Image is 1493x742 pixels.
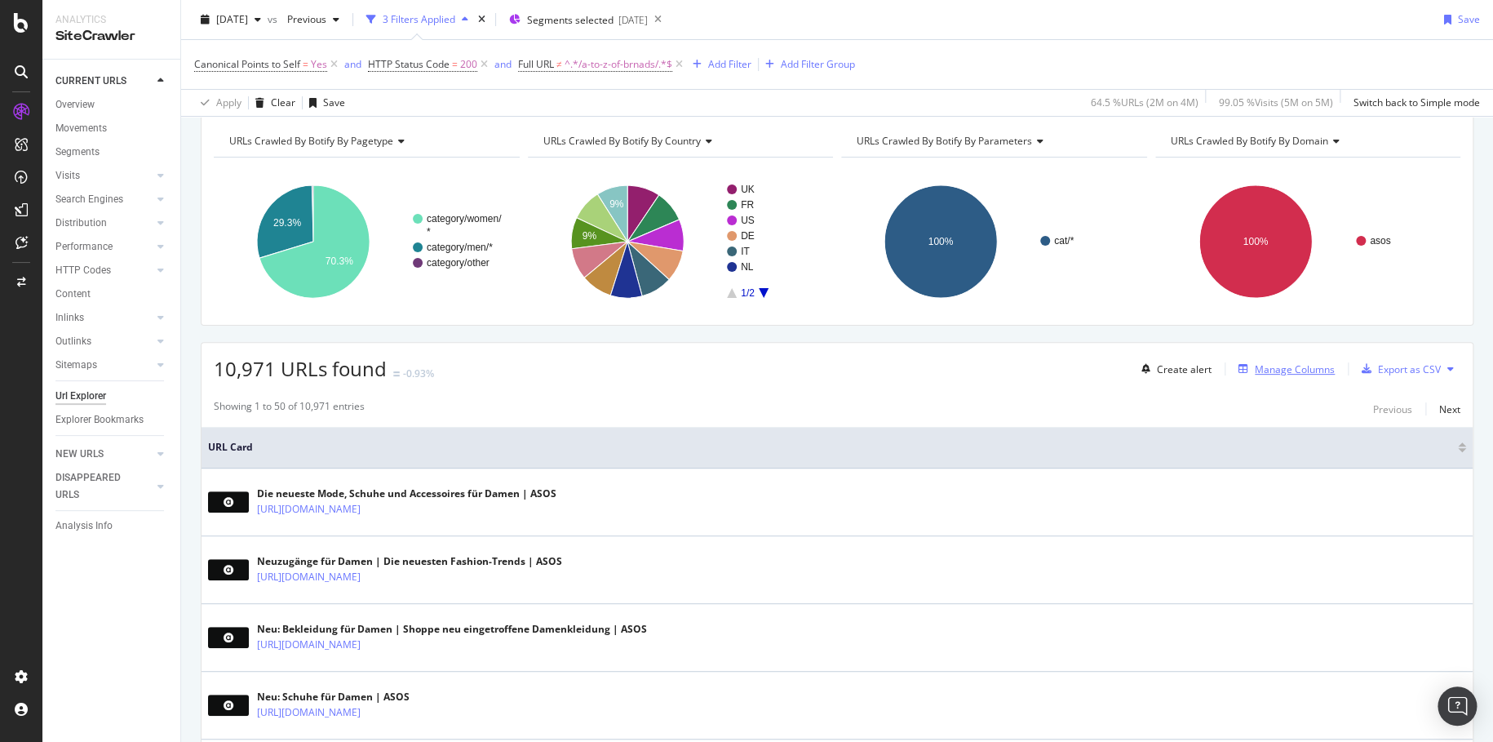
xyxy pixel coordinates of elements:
div: Neu: Bekleidung für Damen | Shoppe neu eingetroffene Damenkleidung | ASOS [257,622,647,637]
div: NEW URLS [55,446,104,463]
a: Inlinks [55,309,153,327]
button: and [494,56,512,72]
text: category/men/* [427,242,493,253]
span: Canonical Points to Self [194,57,300,71]
div: DISAPPEARED URLS [55,469,138,504]
text: asos [1370,235,1390,247]
div: Performance [55,238,113,255]
button: Next [1439,399,1460,419]
a: Explorer Bookmarks [55,411,169,429]
div: Switch back to Simple mode [1353,96,1480,109]
div: Save [1458,12,1480,26]
div: 64.5 % URLs ( 2M on 4M ) [1091,96,1198,109]
a: [URL][DOMAIN_NAME] [257,704,361,721]
button: Segments selected[DATE] [503,7,648,33]
a: Segments [55,144,169,161]
div: times [475,11,489,28]
text: US [741,215,755,226]
div: Overview [55,96,95,113]
button: Manage Columns [1232,359,1335,379]
a: HTTP Codes [55,262,153,279]
span: Full URL [518,57,554,71]
svg: A chart. [1155,171,1460,313]
text: NL [741,261,754,273]
text: 100% [1243,236,1268,247]
div: Previous [1373,402,1412,416]
div: Manage Columns [1255,362,1335,376]
a: Distribution [55,215,153,232]
span: ^.*/a-to-z-of-brnads/.*$ [565,53,672,76]
text: UK [741,184,755,195]
div: Content [55,286,91,303]
text: 9% [609,198,624,210]
span: URLs Crawled By Botify By country [543,134,701,148]
div: Neuzugänge für Damen | Die neuesten Fashion-Trends | ASOS [257,554,562,569]
div: Inlinks [55,309,84,327]
button: Add Filter [686,55,751,74]
a: Url Explorer [55,388,169,405]
div: HTTP Codes [55,262,111,279]
span: 10,971 URLs found [214,355,387,382]
h4: URLs Crawled By Botify By domain [1167,128,1446,154]
button: Previous [281,7,346,33]
span: = [303,57,308,71]
div: 3 Filters Applied [383,12,455,26]
div: Segments [55,144,100,161]
button: and [344,56,361,72]
button: Save [1438,7,1480,33]
span: HTTP Status Code [368,57,450,71]
div: Open Intercom Messenger [1438,686,1477,726]
div: Search Engines [55,191,123,208]
text: 70.3% [326,255,353,267]
img: main image [208,695,249,716]
div: Sitemaps [55,357,97,374]
button: Add Filter Group [759,55,855,74]
span: 200 [460,53,477,76]
img: main image [208,559,249,580]
text: 9% [582,230,596,242]
button: Clear [249,90,295,116]
div: Export as CSV [1378,362,1441,376]
h4: URLs Crawled By Botify By parameters [853,128,1132,154]
a: Sitemaps [55,357,153,374]
a: Outlinks [55,333,153,350]
span: Yes [311,53,327,76]
div: Explorer Bookmarks [55,411,144,429]
h4: URLs Crawled By Botify By country [540,128,819,154]
button: Apply [194,90,241,116]
div: Die neueste Mode, Schuhe und Accessoires für Damen | ASOS [257,487,556,501]
svg: A chart. [528,171,831,313]
div: Analysis Info [55,518,113,535]
svg: A chart. [214,171,516,313]
div: SiteCrawler [55,27,167,46]
text: cat/* [1054,235,1074,247]
div: Url Explorer [55,388,106,405]
h4: URLs Crawled By Botify By pagetype [226,128,505,154]
span: vs [268,12,281,26]
text: 1/2 [741,287,755,299]
text: category/other [427,257,490,269]
div: -0.93% [403,367,434,380]
a: Overview [55,96,169,113]
span: ≠ [556,57,562,71]
text: 29.3% [273,217,301,229]
svg: A chart. [841,171,1144,313]
a: Content [55,286,169,303]
a: [URL][DOMAIN_NAME] [257,569,361,585]
text: IT [741,246,750,257]
span: = [452,57,458,71]
div: Create alert [1157,362,1212,376]
div: Outlinks [55,333,91,350]
span: URLs Crawled By Botify By domain [1171,134,1328,148]
div: Neu: Schuhe für Damen | ASOS [257,690,432,704]
button: Switch back to Simple mode [1347,90,1480,116]
text: FR [741,199,754,211]
span: URLs Crawled By Botify By parameters [857,134,1032,148]
button: [DATE] [194,7,268,33]
div: Add Filter [708,57,751,71]
a: Analysis Info [55,518,169,535]
button: 3 Filters Applied [360,7,475,33]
